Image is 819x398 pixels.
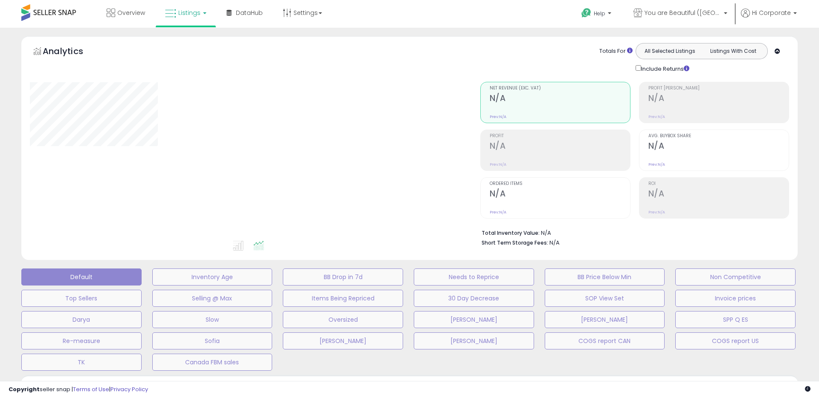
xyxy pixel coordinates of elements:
[629,63,700,73] div: Include Returns
[152,354,273,371] button: Canada FBM sales
[152,290,273,307] button: Selling @ Max
[575,1,620,28] a: Help
[21,354,142,371] button: TK
[21,311,142,328] button: Darya
[648,93,789,105] h2: N/A
[9,385,40,393] strong: Copyright
[549,239,560,247] span: N/A
[43,45,100,59] h5: Analytics
[675,290,796,307] button: Invoice prices
[21,290,142,307] button: Top Sellers
[490,210,506,215] small: Prev: N/A
[178,9,200,17] span: Listings
[675,268,796,286] button: Non Competitive
[741,9,797,28] a: Hi Corporate
[648,189,789,200] h2: N/A
[675,332,796,349] button: COGS report US
[490,162,506,167] small: Prev: N/A
[490,93,630,105] h2: N/A
[152,268,273,286] button: Inventory Age
[414,332,534,349] button: [PERSON_NAME]
[490,86,630,91] span: Net Revenue (Exc. VAT)
[414,290,534,307] button: 30 Day Decrease
[545,290,665,307] button: SOP View Set
[638,46,702,57] button: All Selected Listings
[675,311,796,328] button: SPP Q ES
[482,229,540,236] b: Total Inventory Value:
[283,290,403,307] button: Items Being Repriced
[648,182,789,186] span: ROI
[21,332,142,349] button: Re-measure
[152,332,273,349] button: Sofia
[648,210,665,215] small: Prev: N/A
[414,311,534,328] button: [PERSON_NAME]
[490,189,630,200] h2: N/A
[21,268,142,286] button: Default
[648,162,665,167] small: Prev: N/A
[490,114,506,119] small: Prev: N/A
[581,8,592,18] i: Get Help
[117,9,145,17] span: Overview
[648,114,665,119] small: Prev: N/A
[594,10,605,17] span: Help
[236,9,263,17] span: DataHub
[283,311,403,328] button: Oversized
[545,268,665,286] button: BB Price Below Min
[648,141,789,153] h2: N/A
[490,182,630,186] span: Ordered Items
[545,311,665,328] button: [PERSON_NAME]
[648,134,789,138] span: Avg. Buybox Share
[490,141,630,153] h2: N/A
[490,134,630,138] span: Profit
[283,332,403,349] button: [PERSON_NAME]
[752,9,791,17] span: Hi Corporate
[482,227,783,237] li: N/A
[645,9,721,17] span: You are Beautiful ([GEOGRAPHIC_DATA])
[283,268,403,286] button: BB Drop in 7d
[545,332,665,349] button: COGS report CAN
[152,311,273,328] button: Slow
[648,86,789,91] span: Profit [PERSON_NAME]
[599,47,633,55] div: Totals For
[482,239,548,246] b: Short Term Storage Fees:
[414,268,534,286] button: Needs to Reprice
[9,386,148,394] div: seller snap | |
[701,46,765,57] button: Listings With Cost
